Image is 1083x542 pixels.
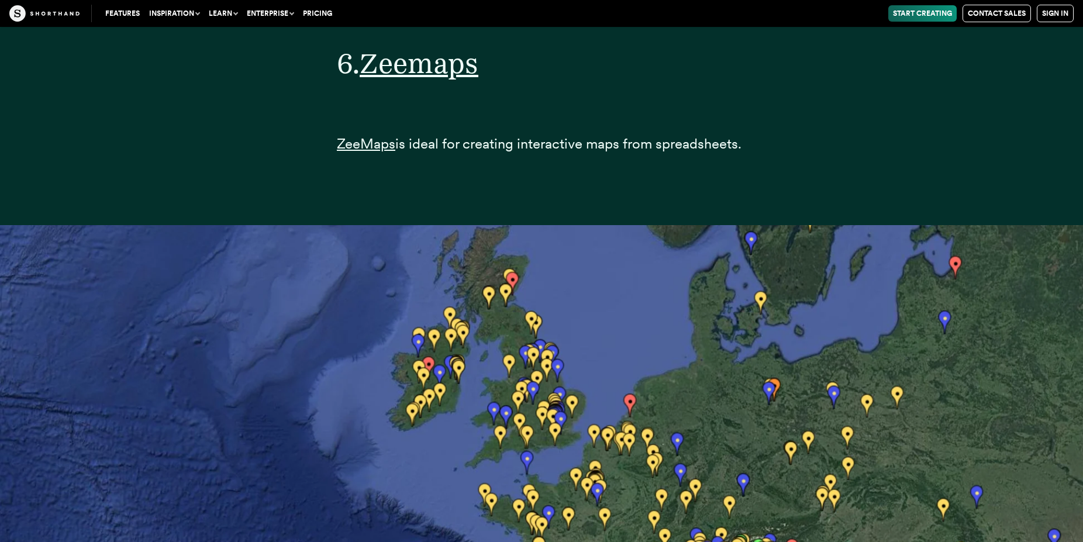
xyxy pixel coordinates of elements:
[9,5,80,22] img: The Craft
[144,5,204,22] button: Inspiration
[1037,5,1074,22] a: Sign in
[395,135,741,152] span: is ideal for creating interactive maps from spreadsheets.
[242,5,298,22] button: Enterprise
[298,5,337,22] a: Pricing
[963,5,1031,22] a: Contact Sales
[360,46,478,80] a: Zeemaps
[337,46,360,80] span: 6.
[337,135,395,152] a: ZeeMaps
[101,5,144,22] a: Features
[204,5,242,22] button: Learn
[888,5,957,22] a: Start Creating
